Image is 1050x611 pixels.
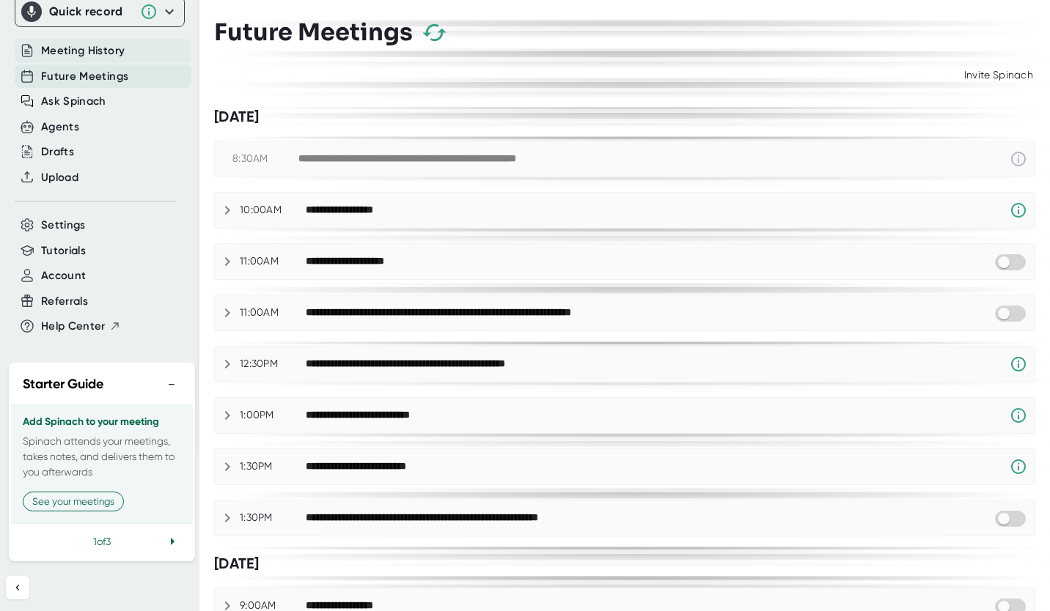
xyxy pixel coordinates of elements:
div: 11:00AM [240,255,306,268]
button: Upload [41,169,78,186]
button: Tutorials [41,242,86,259]
div: 8:30AM [232,152,298,166]
div: 1:00PM [240,409,306,422]
div: 11:00AM [240,306,306,319]
button: Account [41,267,86,284]
svg: This event has already passed [1010,150,1027,168]
div: Invite Spinach [962,62,1035,89]
button: Ask Spinach [41,93,106,110]
svg: Spinach requires a video conference link. [1010,407,1027,424]
button: Agents [41,119,79,136]
h3: Future Meetings [214,18,413,46]
div: [DATE] [214,555,1035,573]
button: − [162,374,181,395]
svg: Spinach requires a video conference link. [1010,458,1027,475]
button: Settings [41,217,86,234]
span: Help Center [41,318,106,335]
h3: Add Spinach to your meeting [23,416,181,428]
svg: Spinach requires a video conference link. [1010,201,1027,219]
button: See your meetings [23,492,124,511]
button: Collapse sidebar [6,576,29,599]
div: [DATE] [214,108,1035,126]
button: Help Center [41,318,121,335]
div: 1:30PM [240,460,306,473]
h2: Starter Guide [23,374,103,394]
div: 12:30PM [240,358,306,371]
div: 10:00AM [240,204,306,217]
div: Quick record [49,4,133,19]
button: Future Meetings [41,68,128,85]
button: Drafts [41,144,74,160]
div: 1:30PM [240,511,306,525]
button: Referrals [41,293,88,310]
svg: Spinach requires a video conference link. [1010,355,1027,373]
span: 1 of 3 [93,536,111,547]
button: Meeting History [41,42,125,59]
p: Spinach attends your meetings, takes notes, and delivers them to you afterwards [23,434,181,480]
